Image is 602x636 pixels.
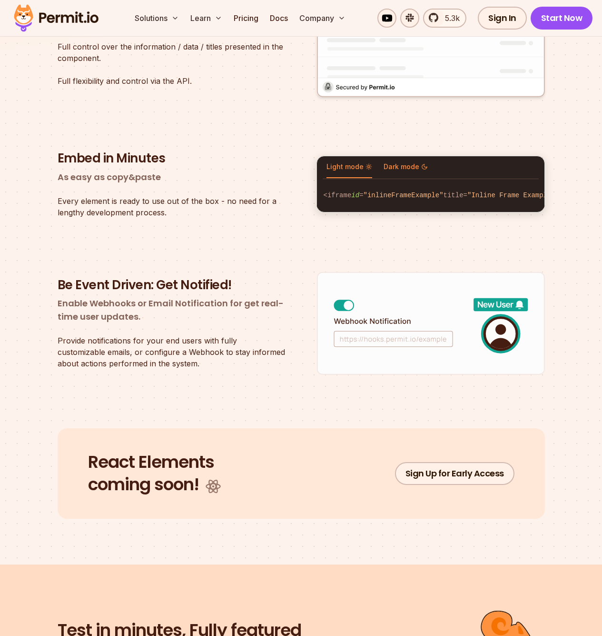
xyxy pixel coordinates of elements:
[187,9,226,28] button: Learn
[423,9,466,28] a: 5.3k
[531,7,593,30] a: Start Now
[88,450,214,496] span: React Elements
[10,2,103,34] img: Permit logo
[467,192,555,199] span: "Inline Frame Example"
[58,151,286,167] h3: Embed in Minutes
[326,162,372,172] span: Light mode
[384,162,428,172] span: Dark mode
[131,9,183,28] button: Solutions
[317,183,544,208] code: <iframe = title= width= height= src=
[58,297,286,323] p: Enable Webhooks or Email Notification for get real-time user updates.
[58,195,286,218] p: Every element is ready to use out of the box - no need for a lengthy development process.
[364,192,444,199] span: "inlineFrameExample"
[439,12,460,24] span: 5.3k
[230,9,262,28] a: Pricing
[58,75,286,87] p: Full flexibility and control via the API.
[58,171,286,184] p: As easy as copy&paste
[58,277,286,293] h3: Be Event Driven: Get Notified!
[88,472,199,496] span: coming soon!
[58,335,286,369] p: Provide notifications for your end users with fully customizable emails, or configure a Webhook t...
[351,192,359,199] span: id
[395,462,514,485] a: Sign Up for Early Access
[58,41,286,64] p: Full control over the information / data / titles presented in the component.
[478,7,527,30] a: Sign In
[266,9,292,28] a: Docs
[296,9,349,28] button: Company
